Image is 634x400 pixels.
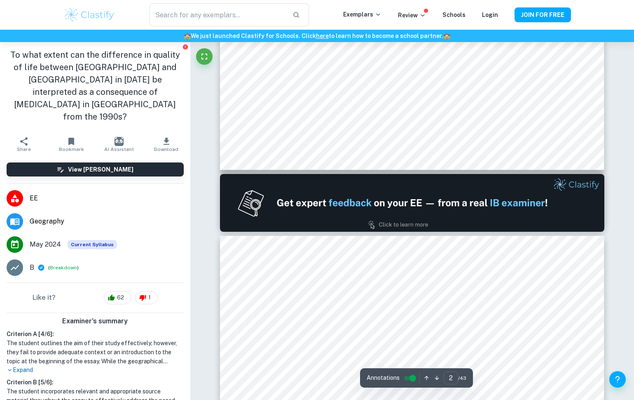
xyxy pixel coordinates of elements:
[33,293,56,303] h6: Like it?
[59,146,84,152] span: Bookmark
[47,133,95,156] button: Bookmark
[63,7,116,23] img: Clastify logo
[135,291,158,304] div: 1
[150,3,285,26] input: Search for any exemplars...
[30,216,184,226] span: Geography
[68,240,117,249] span: Current Syllabus
[68,240,117,249] div: This exemplar is based on the current syllabus. Feel free to refer to it for inspiration/ideas wh...
[316,33,329,39] a: here
[68,165,133,174] h6: View [PERSON_NAME]
[104,146,134,152] span: AI Assistant
[30,193,184,203] span: EE
[50,264,77,271] button: Breakdown
[48,264,79,272] span: ( )
[7,162,184,176] button: View [PERSON_NAME]
[182,44,189,50] button: Report issue
[95,133,143,156] button: AI Assistant
[609,371,626,388] button: Help and Feedback
[515,7,571,22] button: JOIN FOR FREE
[143,133,190,156] button: Download
[443,33,450,39] span: 🏫
[7,329,184,339] h6: Criterion A [ 4 / 6 ]:
[3,316,187,326] h6: Examiner's summary
[30,240,61,249] span: May 2024
[458,374,466,382] span: / 43
[7,339,184,366] h1: The student outlines the aim of their study effectively; however, they fail to provide adequate c...
[220,174,604,232] img: Ad
[154,146,178,152] span: Download
[482,12,498,18] a: Login
[367,374,400,382] span: Annotations
[17,146,31,152] span: Share
[104,291,131,304] div: 62
[2,31,632,40] h6: We just launched Clastify for Schools. Click to learn how to become a school partner.
[398,11,426,20] p: Review
[343,10,381,19] p: Exemplars
[30,263,34,273] p: B
[184,33,191,39] span: 🏫
[7,49,184,123] h1: To what extent can the difference in quality of life between [GEOGRAPHIC_DATA] and [GEOGRAPHIC_DA...
[442,12,466,18] a: Schools
[196,48,213,65] button: Fullscreen
[144,294,155,302] span: 1
[115,137,124,146] img: AI Assistant
[7,366,184,374] p: Expand
[7,378,184,387] h6: Criterion B [ 5 / 6 ]:
[112,294,129,302] span: 62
